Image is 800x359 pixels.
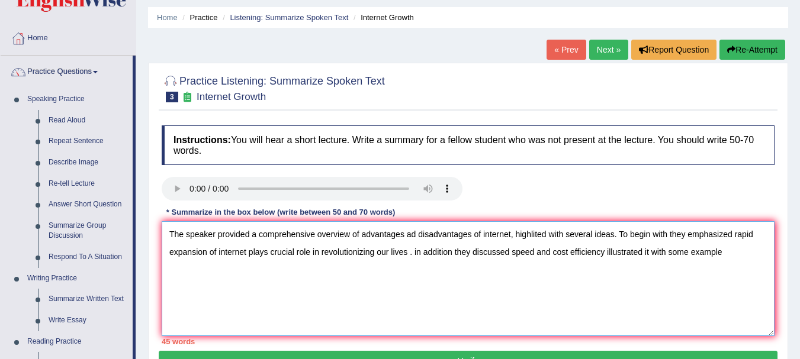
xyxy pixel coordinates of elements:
h4: You will hear a short lecture. Write a summary for a fellow student who was not present at the le... [162,125,775,165]
a: Write Essay [43,310,133,331]
a: Read Aloud [43,110,133,131]
a: Repeat Sentence [43,131,133,152]
span: 3 [166,92,178,102]
small: Internet Growth [197,91,266,102]
a: Respond To A Situation [43,247,133,268]
a: Speaking Practice [22,89,133,110]
a: Reading Practice [22,331,133,352]
b: Instructions: [174,135,231,145]
a: Summarize Written Text [43,289,133,310]
li: Internet Growth [351,12,414,23]
a: Summarize Group Discussion [43,215,133,247]
a: Describe Image [43,152,133,173]
div: * Summarize in the box below (write between 50 and 70 words) [162,206,400,218]
h2: Practice Listening: Summarize Spoken Text [162,73,385,102]
a: Listening: Summarize Spoken Text [230,13,348,22]
div: 45 words [162,336,775,347]
a: Writing Practice [22,268,133,289]
small: Exam occurring question [181,92,194,103]
a: Practice Questions [1,56,133,85]
button: Report Question [631,40,717,60]
a: Next » [589,40,628,60]
a: Home [157,13,178,22]
button: Re-Attempt [719,40,785,60]
a: Home [1,22,136,51]
a: « Prev [547,40,586,60]
a: Answer Short Question [43,194,133,215]
a: Re-tell Lecture [43,173,133,195]
li: Practice [179,12,217,23]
